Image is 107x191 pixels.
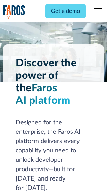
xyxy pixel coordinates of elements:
[45,4,86,18] a: Get a demo
[16,57,91,107] h1: Discover the power of the
[3,5,25,19] img: Logo of the analytics and reporting company Faros.
[16,83,71,106] span: Faros AI platform
[3,5,25,19] a: home
[90,3,104,19] div: menu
